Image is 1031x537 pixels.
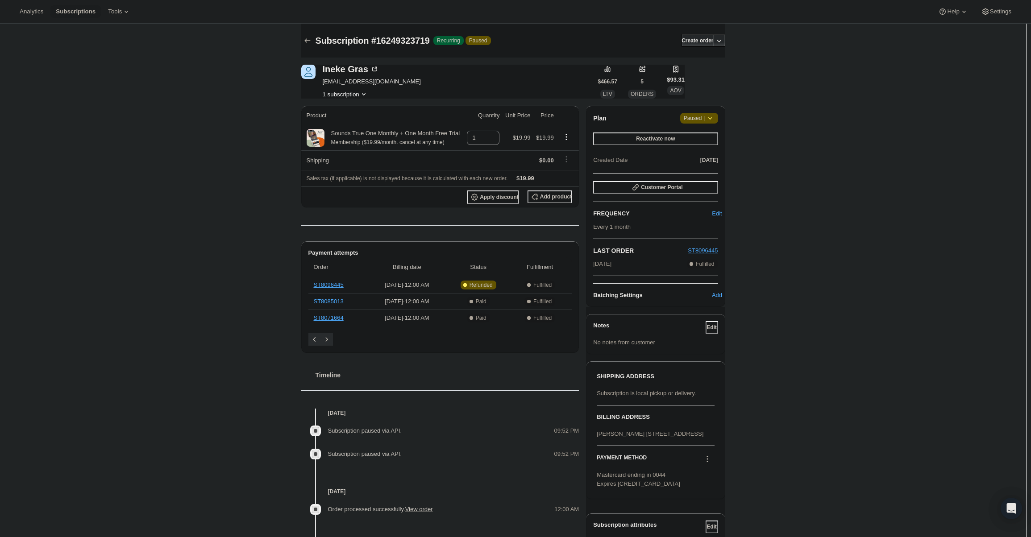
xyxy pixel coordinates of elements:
[536,134,554,141] span: $19.99
[667,75,685,84] span: $93.31
[593,223,631,230] span: Every 1 month
[320,333,333,346] button: Next
[308,248,572,257] h2: Payment attempts
[712,209,722,218] span: Edit
[108,8,122,15] span: Tools
[323,65,379,74] div: Ineke Gras
[405,506,433,512] a: View order
[976,5,1017,18] button: Settings
[308,333,572,346] nav: Pagination
[947,8,959,15] span: Help
[328,450,402,457] span: Subscription paused via API.
[533,314,552,322] span: Fulfilled
[593,132,718,145] button: Reactivate now
[449,263,508,272] span: Status
[636,135,675,142] span: Reactivate now
[593,114,607,123] h2: Plan
[301,106,464,125] th: Product
[314,298,344,305] a: ST8085013
[316,371,579,380] h2: Timeline
[301,487,579,496] h4: [DATE]
[682,37,713,44] span: Create order
[50,5,101,18] button: Subscriptions
[688,247,718,254] a: ST8096445
[990,8,1011,15] span: Settings
[513,263,566,272] span: Fulfillment
[711,288,723,302] button: Add
[307,129,324,147] img: product img
[597,454,647,466] h3: PAYMENT METHOD
[307,175,508,182] span: Sales tax (if applicable) is not displayed because it is calculated with each new order.
[593,156,628,165] span: Created Date
[933,5,973,18] button: Help
[700,157,718,164] span: [DATE]
[598,78,617,85] span: $466.57
[476,314,486,322] span: Paid
[533,281,552,289] span: Fulfilled
[516,175,534,182] span: $19.99
[314,314,344,321] a: ST8071664
[301,65,316,79] span: Ineke Gras
[597,372,714,381] h3: SHIPPING ADDRESS
[593,339,655,346] span: No notes from customer
[56,8,96,15] span: Subscriptions
[467,190,519,204] button: Apply discount
[331,139,445,145] small: Membership ($19.99/month. cancel at any time)
[670,87,681,94] span: AOV
[603,91,612,97] span: LTV
[533,106,556,125] th: Price
[370,281,443,289] span: [DATE] · 12:00 AM
[597,413,714,421] h3: BILLING ADDRESS
[593,260,611,268] span: [DATE]
[1001,498,1022,519] div: Open Intercom Messenger
[20,8,43,15] span: Analytics
[437,37,460,44] span: Recurring
[597,430,703,437] span: [PERSON_NAME] [STREET_ADDRESS]
[700,154,718,166] button: [DATE]
[370,263,443,272] span: Billing date
[476,298,486,305] span: Paid
[706,321,718,334] button: Edit
[712,291,722,300] span: Add
[469,37,487,44] span: Paused
[559,132,574,142] button: Product actions
[308,257,368,277] th: Order
[682,34,713,47] button: Create order
[688,246,718,255] button: ST8096445
[301,150,464,170] th: Shipping
[593,181,718,194] button: Customer Portal
[370,297,443,306] span: [DATE] · 12:00 AM
[513,134,531,141] span: $19.99
[696,260,714,268] span: Fulfilled
[707,523,717,530] span: Edit
[502,106,533,125] th: Unit Price
[14,5,49,18] button: Analytics
[370,314,443,322] span: [DATE] · 12:00 AM
[314,281,344,288] a: ST8096445
[636,75,649,88] button: 5
[539,157,554,164] span: $0.00
[593,321,705,334] h3: Notes
[593,209,716,218] h2: FREQUENCY
[328,506,433,512] span: Order processed successfully.
[704,115,705,122] span: |
[711,207,723,221] button: Edit
[554,450,579,459] span: 09:52 PM
[641,184,682,191] span: Customer Portal
[593,520,705,533] h3: Subscription attributes
[528,190,572,203] button: Add product
[706,520,718,533] button: Edit
[684,114,715,123] span: Paused
[593,291,716,300] h6: Batching Settings
[470,281,493,289] span: Refunded
[316,36,430,45] span: Subscription #16249323719
[480,194,519,201] span: Apply discount
[301,409,579,417] h4: [DATE]
[533,298,552,305] span: Fulfilled
[328,427,402,434] span: Subscription paused via API.
[323,77,421,86] span: [EMAIL_ADDRESS][DOMAIN_NAME]
[323,90,368,99] button: Product actions
[631,91,653,97] span: ORDERS
[598,75,617,88] button: $466.57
